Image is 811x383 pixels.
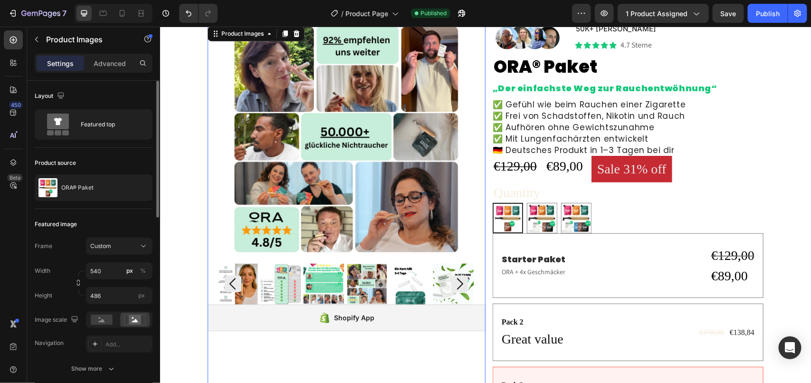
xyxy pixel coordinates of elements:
div: Layout [35,90,67,103]
div: €129,00 [550,219,595,239]
button: Publish [748,4,788,23]
div: €178,00 [538,299,565,313]
div: Rich Text Editor. Editing area: main [341,227,406,239]
input: px [86,287,153,304]
div: Beta [7,174,23,182]
div: Quantity [333,156,603,176]
div: Featured top [81,114,139,135]
input: px% [86,262,153,279]
div: 450 [9,101,23,109]
div: €138,84 [569,299,595,313]
div: % [140,267,146,275]
p: Settings [47,58,74,68]
button: Carousel Next Arrow [291,249,308,266]
div: Add... [105,340,150,349]
div: Rich Text Editor. Editing area: main [341,239,406,251]
p: Advanced [94,58,126,68]
button: Custom [86,238,153,255]
button: Save [713,4,744,23]
strong: „Der einfachste Weg zur Rauchentwöhnung“ [333,56,557,67]
span: Product Page [345,9,388,19]
div: Undo/Redo [179,4,218,23]
div: Pack 3 [341,352,404,365]
div: Publish [756,9,780,19]
span: px [138,292,145,299]
span: 🇩🇪 Deutsches Produkt in 1–3 Tagen bei dir [333,118,515,129]
iframe: To enrich screen reader interactions, please activate Accessibility in Grammarly extension settings [160,27,811,383]
div: €129,00 [333,129,378,150]
span: / [341,9,343,19]
div: Pack 2 [341,289,404,302]
div: Open Intercom Messenger [779,336,801,359]
p: Product Images [46,34,127,45]
pre: Sale 31% off [431,129,512,155]
div: €89,00 [550,239,595,259]
span: 1 product assigned [626,9,687,19]
span: ✅ Aufhören ohne Gewichtszunahme [333,95,495,106]
div: Product Images [59,3,105,11]
button: 1 product assigned [618,4,709,23]
p: 4.7 Sterne [460,14,492,24]
h2: ORA® Paket [333,29,603,53]
button: 7 [4,4,71,23]
p: ORA® Paket [61,184,94,191]
div: Featured image [35,220,77,229]
label: Width [35,267,50,275]
span: ✅ Frei von Schadstoffen, Nikotin und Rauch [333,84,525,95]
span: Save [721,10,736,18]
div: Image scale [35,314,80,326]
button: Show more [35,360,153,377]
img: product feature img [38,178,57,197]
div: Shopify App [174,286,215,297]
div: Show more [72,364,116,373]
div: Navigation [35,339,64,347]
span: Published [420,9,447,18]
span: ✅ Mit Lungenfachärzten entwickelt [333,106,488,118]
label: Height [35,291,52,300]
button: % [124,265,135,277]
p: 7 [62,8,67,19]
button: px [137,265,149,277]
p: Great value [342,303,403,322]
span: ORA + 4x Geschmäcker [342,241,405,249]
span: ✅ Gefühl wie beim Rauchen einer Zigarette [333,72,526,84]
div: Product source [35,159,76,167]
strong: Starter Paket [342,227,405,239]
div: €89,00 [385,129,424,150]
span: Custom [90,242,111,250]
div: px [126,267,133,275]
label: Frame [35,242,52,250]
